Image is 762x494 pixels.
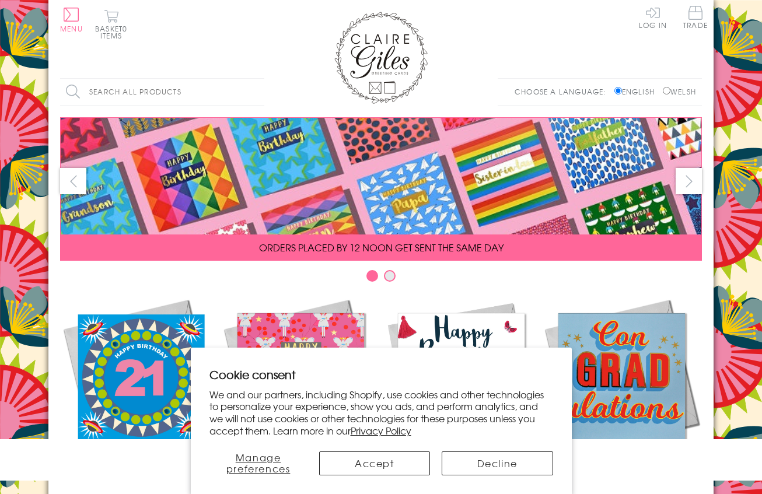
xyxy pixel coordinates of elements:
[60,168,86,194] button: prev
[60,296,221,479] a: New Releases
[683,6,708,29] span: Trade
[60,79,264,105] input: Search all products
[442,451,553,475] button: Decline
[614,87,622,94] input: English
[60,8,83,32] button: Menu
[384,270,396,282] button: Carousel Page 2
[319,451,430,475] button: Accept
[676,168,702,194] button: next
[683,6,708,31] a: Trade
[221,296,381,479] a: Christmas
[366,270,378,282] button: Carousel Page 1 (Current Slide)
[515,86,612,97] p: Choose a language:
[334,12,428,104] img: Claire Giles Greetings Cards
[259,240,504,254] span: ORDERS PLACED BY 12 NOON GET SENT THE SAME DAY
[226,450,291,475] span: Manage preferences
[351,423,411,437] a: Privacy Policy
[209,451,307,475] button: Manage preferences
[663,86,696,97] label: Welsh
[209,366,553,383] h2: Cookie consent
[541,296,702,479] a: Academic
[100,23,127,41] span: 0 items
[95,9,127,39] button: Basket0 items
[381,296,541,479] a: Birthdays
[60,23,83,34] span: Menu
[663,87,670,94] input: Welsh
[614,86,660,97] label: English
[639,6,667,29] a: Log In
[253,79,264,105] input: Search
[209,388,553,437] p: We and our partners, including Shopify, use cookies and other technologies to personalize your ex...
[60,269,702,288] div: Carousel Pagination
